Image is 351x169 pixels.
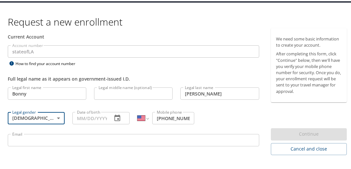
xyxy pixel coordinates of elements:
p: After completing this form, click "Continue" below, then we'll have you verify your mobile phone ... [276,50,342,93]
div: Current Account [8,32,259,39]
span: Cancel and close [276,144,342,152]
input: Enter phone number [152,111,194,123]
div: [DEMOGRAPHIC_DATA] [8,111,65,123]
p: We need some basic information to create your account. [276,35,342,47]
div: Full legal name as it appears on government-issued I.D. [8,74,259,81]
div: How to find your account number [8,58,89,66]
input: MM/DD/YYYY [72,111,107,123]
button: Cancel and close [271,142,347,154]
